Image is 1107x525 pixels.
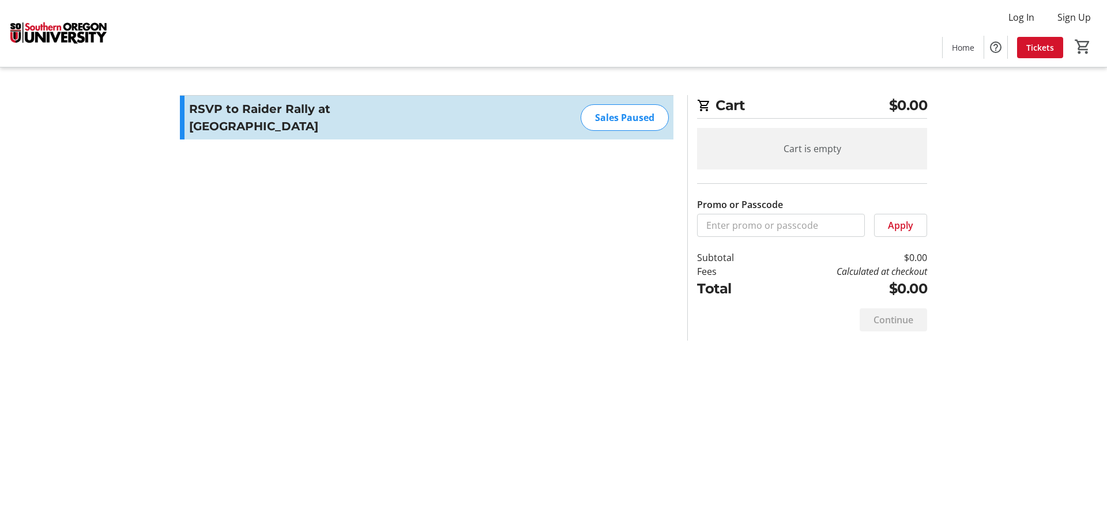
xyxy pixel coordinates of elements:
div: Sales Paused [581,104,669,131]
label: Promo or Passcode [697,198,783,211]
div: Cart is empty [697,128,927,169]
td: $0.00 [764,251,927,265]
button: Sign Up [1048,8,1100,27]
h3: RSVP to Raider Rally at [GEOGRAPHIC_DATA] [189,100,441,135]
button: Help [984,36,1007,59]
button: Log In [999,8,1044,27]
span: Log In [1008,10,1034,24]
a: Home [943,37,984,58]
td: Subtotal [697,251,764,265]
td: $0.00 [764,278,927,299]
span: $0.00 [889,95,928,116]
span: Tickets [1026,41,1054,54]
a: Tickets [1017,37,1063,58]
button: Apply [874,214,927,237]
img: Southern Oregon University's Logo [7,5,110,62]
td: Calculated at checkout [764,265,927,278]
button: Cart [1072,36,1093,57]
input: Enter promo or passcode [697,214,865,237]
td: Fees [697,265,764,278]
span: Home [952,41,974,54]
td: Total [697,278,764,299]
span: Sign Up [1057,10,1091,24]
span: Apply [888,218,913,232]
h2: Cart [697,95,927,119]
